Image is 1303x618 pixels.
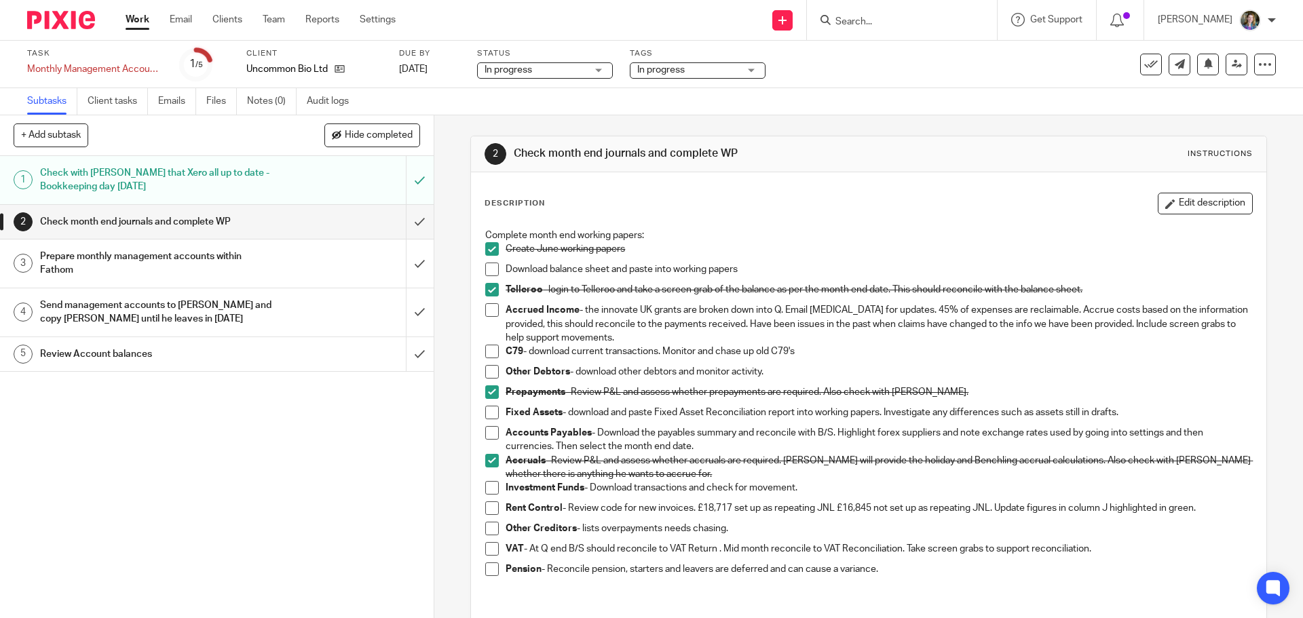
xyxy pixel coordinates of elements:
[345,130,413,141] span: Hide completed
[40,295,275,330] h1: Send management accounts to [PERSON_NAME] and copy [PERSON_NAME] until he leaves in [DATE]
[1188,149,1253,159] div: Instructions
[506,456,546,465] strong: Accruals
[1158,193,1253,214] button: Edit description
[1030,15,1082,24] span: Get Support
[40,163,275,197] h1: Check with [PERSON_NAME] that Xero all up to date - Bookkeeping day [DATE]
[360,13,396,26] a: Settings
[514,147,898,161] h1: Check month end journals and complete WP
[506,542,1251,556] p: - At Q end B/S should reconcile to VAT Return . Mid month reconcile to VAT Reconciliation. Take s...
[399,64,428,74] span: [DATE]
[506,564,542,574] strong: Pension
[27,62,163,76] div: Monthly Management Accounts - Uncommon Bio
[14,303,33,322] div: 4
[307,88,359,115] a: Audit logs
[506,503,563,513] strong: Rent Control
[506,408,563,417] strong: Fixed Assets
[40,246,275,281] h1: Prepare monthly management accounts within Fathom
[506,522,1251,535] p: - lists overpayments needs chasing.
[485,143,506,165] div: 2
[506,365,1251,379] p: - download other debtors and monitor activity.
[305,13,339,26] a: Reports
[506,242,1251,256] p: Create June working papers
[506,385,1251,399] p: - Review P&L and assess whether prepayments are required. Also check with [PERSON_NAME].
[506,285,543,294] strong: Telleroo
[506,347,523,356] strong: C79
[506,483,584,493] strong: Investment Funds
[246,48,382,59] label: Client
[506,303,1251,345] p: - the innovate UK grants are broken down into Q. Email [MEDICAL_DATA] for updates. 45% of expense...
[14,254,33,273] div: 3
[506,426,1251,454] p: - Download the payables summary and reconcile with B/S. Highlight forex suppliers and note exchan...
[263,13,285,26] a: Team
[630,48,766,59] label: Tags
[246,62,328,76] p: Uncommon Bio Ltd
[506,428,592,438] strong: Accounts Payables
[126,13,149,26] a: Work
[324,123,420,147] button: Hide completed
[477,48,613,59] label: Status
[506,283,1251,296] p: - login to Telleroo and take a screen grab of the balance as per the month end date. This should ...
[506,544,524,554] strong: VAT
[14,212,33,231] div: 2
[206,88,237,115] a: Files
[485,198,545,209] p: Description
[506,305,580,315] strong: Accrued Income
[506,501,1251,515] p: - Review code for new invoices. £18,717 set up as repeating JNL £16,845 not set up as repeating J...
[14,345,33,364] div: 5
[40,344,275,364] h1: Review Account balances
[506,345,1251,358] p: - download current transactions. Monitor and chase up old C79's
[88,88,148,115] a: Client tasks
[40,212,275,232] h1: Check month end journals and complete WP
[27,88,77,115] a: Subtasks
[170,13,192,26] a: Email
[506,481,1251,495] p: - Download transactions and check for movement.
[399,48,460,59] label: Due by
[247,88,297,115] a: Notes (0)
[506,406,1251,419] p: - download and paste Fixed Asset Reconciliation report into working papers. Investigate any diffe...
[506,367,570,376] strong: Other Debtors
[485,65,532,75] span: In progress
[506,387,565,397] strong: Prepayments
[1239,9,1261,31] img: 1530183611242%20(1).jpg
[189,56,203,72] div: 1
[834,16,956,28] input: Search
[485,229,1251,242] p: Complete month end working papers:
[195,61,203,69] small: /5
[158,88,196,115] a: Emails
[506,562,1251,576] p: - Reconcile pension, starters and leavers are deferred and can cause a variance.
[27,48,163,59] label: Task
[637,65,685,75] span: In progress
[212,13,242,26] a: Clients
[506,263,1251,276] p: Download balance sheet and paste into working papers
[14,123,88,147] button: + Add subtask
[506,524,577,533] strong: Other Creditors
[27,11,95,29] img: Pixie
[506,454,1251,482] p: - Review P&L and assess whether accruals are required. [PERSON_NAME] will provide the holiday and...
[1158,13,1232,26] p: [PERSON_NAME]
[14,170,33,189] div: 1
